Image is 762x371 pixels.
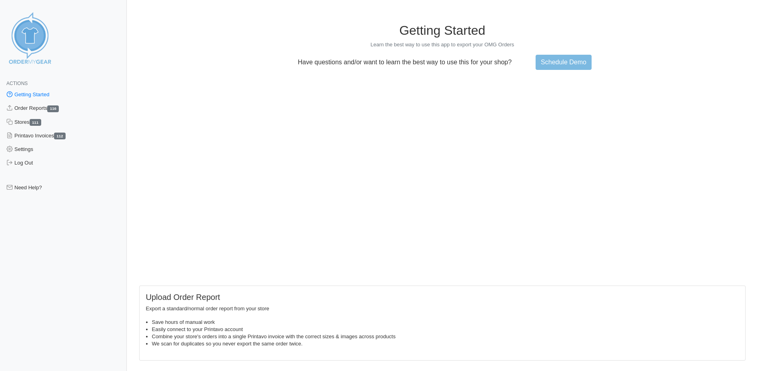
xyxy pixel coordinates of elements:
[152,326,739,333] li: Easily connect to your Printavo account
[6,81,28,86] span: Actions
[139,41,746,48] p: Learn the best way to use this app to export your OMG Orders
[536,55,592,70] a: Schedule Demo
[152,340,739,347] li: We scan for duplicates so you never export the same order twice.
[30,119,41,126] span: 111
[146,305,739,312] p: Export a standard/normal order report from your store
[152,333,739,340] li: Combine your store's orders into a single Printavo invoice with the correct sizes & images across...
[139,23,746,38] h1: Getting Started
[54,133,66,139] span: 112
[293,59,517,66] p: Have questions and/or want to learn the best way to use this for your shop?
[47,105,59,112] span: 116
[146,292,739,302] h5: Upload Order Report
[152,319,739,326] li: Save hours of manual work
